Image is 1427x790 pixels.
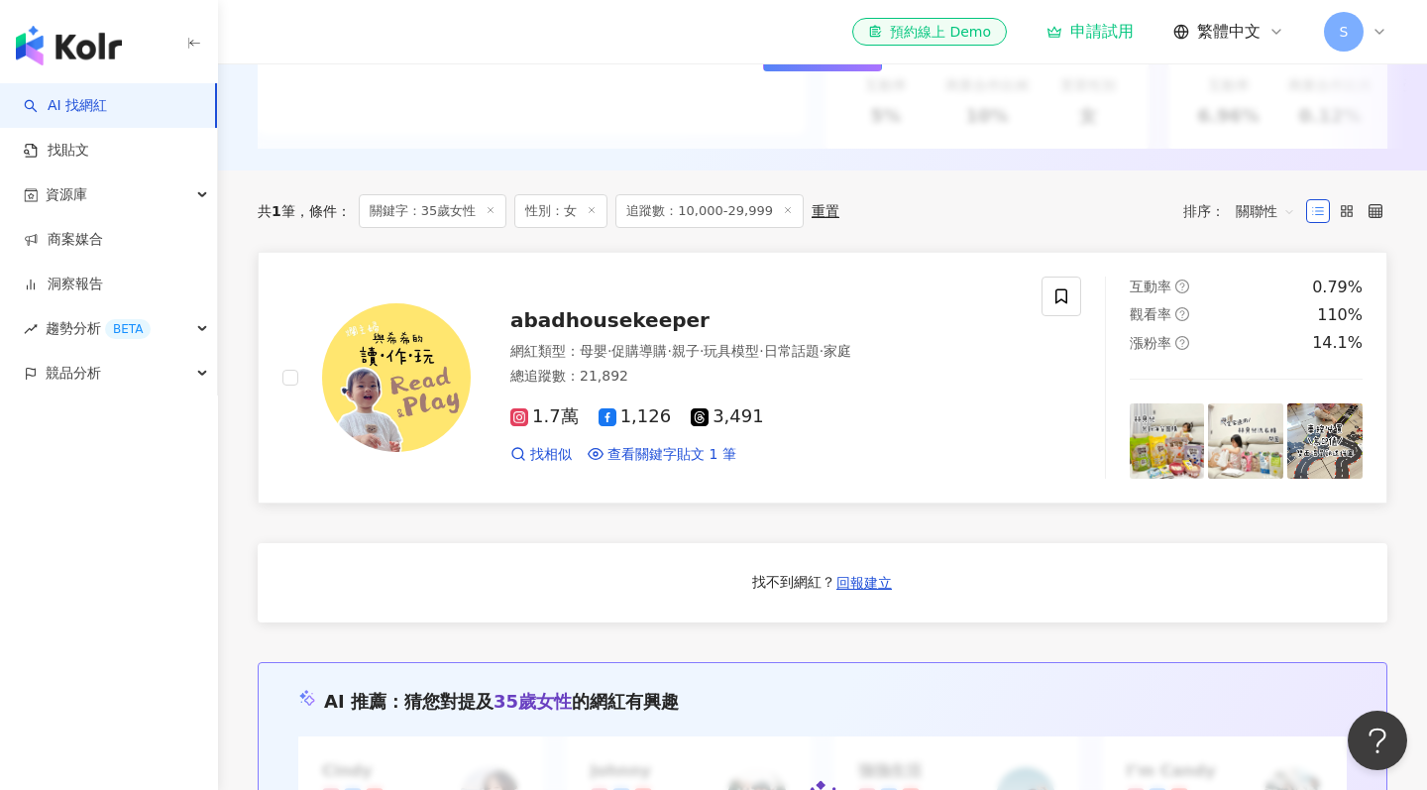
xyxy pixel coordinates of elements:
[404,691,679,712] span: 猜您對提及 的網紅有興趣
[1317,304,1363,326] div: 110%
[580,343,607,359] span: 母嬰
[700,343,704,359] span: ·
[510,445,572,465] a: 找相似
[510,406,579,427] span: 1.7萬
[1208,403,1283,479] img: post-image
[607,445,736,465] span: 查看關鍵字貼文 1 筆
[1175,307,1189,321] span: question-circle
[835,567,893,599] button: 回報建立
[105,319,151,339] div: BETA
[1046,22,1134,42] a: 申請試用
[588,445,736,465] a: 查看關鍵字貼文 1 筆
[24,322,38,336] span: rise
[868,22,991,42] div: 預約線上 Demo
[704,343,759,359] span: 玩具模型
[812,203,839,219] div: 重置
[764,343,820,359] span: 日常話題
[820,343,823,359] span: ·
[322,303,471,452] img: KOL Avatar
[691,406,764,427] span: 3,491
[752,573,835,593] div: 找不到網紅？
[258,252,1387,504] a: KOL Avatarabadhousekeeper網紅類型：母嬰·促購導購·親子·玩具模型·日常話題·家庭總追蹤數：21,8921.7萬1,1263,491找相似查看關鍵字貼文 1 筆互動率qu...
[1130,306,1171,322] span: 觀看率
[24,141,89,161] a: 找貼文
[599,406,672,427] span: 1,126
[24,275,103,294] a: 洞察報告
[1130,335,1171,351] span: 漲粉率
[1183,195,1306,227] div: 排序：
[1340,21,1349,43] span: S
[46,306,151,351] span: 趨勢分析
[615,194,804,228] span: 追蹤數：10,000-29,999
[667,343,671,359] span: ·
[852,18,1007,46] a: 預約線上 Demo
[514,194,607,228] span: 性別：女
[359,194,507,228] span: 關鍵字：35歲女性
[295,203,351,219] span: 條件 ：
[672,343,700,359] span: 親子
[1236,195,1295,227] span: 關聯性
[24,96,107,116] a: searchAI 找網紅
[611,343,667,359] span: 促購導購
[1130,279,1171,294] span: 互動率
[1312,332,1363,354] div: 14.1%
[510,308,710,332] span: abadhousekeeper
[272,203,281,219] span: 1
[1348,711,1407,770] iframe: Help Scout Beacon - Open
[46,351,101,395] span: 競品分析
[324,689,679,714] div: AI 推薦 ：
[24,230,103,250] a: 商案媒合
[607,343,611,359] span: ·
[1130,403,1205,479] img: post-image
[510,367,1018,387] div: 總追蹤數 ： 21,892
[258,203,295,219] div: 共 筆
[1175,280,1189,293] span: question-circle
[759,343,763,359] span: ·
[530,445,572,465] span: 找相似
[510,342,1018,362] div: 網紅類型 ：
[1312,277,1363,298] div: 0.79%
[823,343,851,359] span: 家庭
[1175,336,1189,350] span: question-circle
[46,172,87,217] span: 資源庫
[16,26,122,65] img: logo
[1197,21,1261,43] span: 繁體中文
[836,575,892,591] span: 回報建立
[1287,403,1363,479] img: post-image
[494,691,572,712] span: 35歲女性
